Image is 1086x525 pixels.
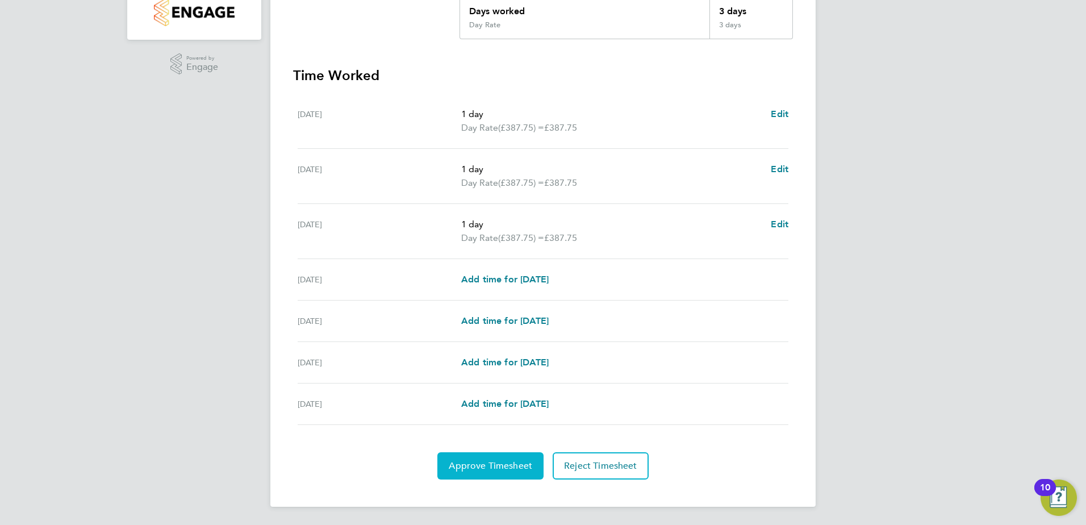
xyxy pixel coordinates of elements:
a: Add time for [DATE] [461,273,549,286]
span: Approve Timesheet [449,460,532,472]
span: Day Rate [461,176,498,190]
span: Edit [771,109,788,119]
span: (£387.75) = [498,232,544,243]
div: Day Rate [469,20,500,30]
span: Day Rate [461,121,498,135]
a: Powered byEngage [170,53,219,75]
p: 1 day [461,107,762,121]
span: Powered by [186,53,218,63]
span: Add time for [DATE] [461,315,549,326]
div: 3 days [709,20,792,39]
a: Edit [771,218,788,231]
span: £387.75 [544,232,577,243]
div: [DATE] [298,163,461,190]
div: [DATE] [298,314,461,328]
a: Edit [771,107,788,121]
span: £387.75 [544,122,577,133]
span: Engage [186,63,218,72]
div: [DATE] [298,218,461,245]
button: Approve Timesheet [437,452,544,480]
a: Add time for [DATE] [461,397,549,411]
span: £387.75 [544,177,577,188]
p: 1 day [461,163,762,176]
a: Add time for [DATE] [461,314,549,328]
a: Add time for [DATE] [461,356,549,369]
button: Reject Timesheet [553,452,649,480]
span: Reject Timesheet [564,460,637,472]
div: [DATE] [298,107,461,135]
button: Open Resource Center, 10 new notifications [1041,480,1077,516]
p: 1 day [461,218,762,231]
span: Edit [771,164,788,174]
h3: Time Worked [293,66,793,85]
div: [DATE] [298,356,461,369]
div: [DATE] [298,273,461,286]
span: Add time for [DATE] [461,357,549,368]
span: Edit [771,219,788,230]
span: Add time for [DATE] [461,274,549,285]
span: Day Rate [461,231,498,245]
span: (£387.75) = [498,122,544,133]
div: [DATE] [298,397,461,411]
span: Add time for [DATE] [461,398,549,409]
span: (£387.75) = [498,177,544,188]
div: 10 [1040,488,1050,502]
a: Edit [771,163,788,176]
